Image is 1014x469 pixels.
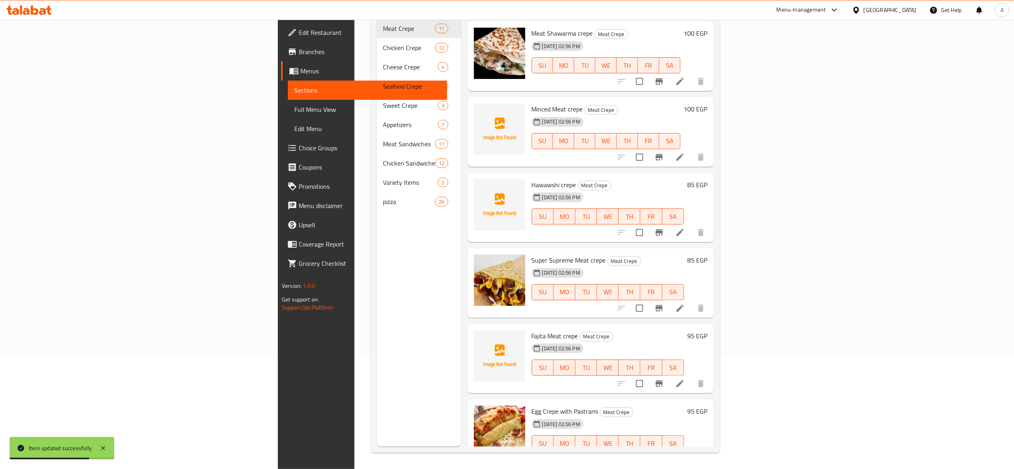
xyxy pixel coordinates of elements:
[29,444,92,453] div: Item updated successfully
[383,120,438,129] span: Appetizers
[281,215,447,234] a: Upsell
[650,148,669,167] button: Branch-specific-item
[631,149,648,166] span: Select to update
[532,435,554,451] button: SU
[640,284,662,300] button: FR
[684,28,707,39] h6: 100 EGP
[641,60,656,71] span: FR
[535,362,551,374] span: SU
[662,435,684,451] button: SA
[638,133,659,149] button: FR
[579,362,594,374] span: TU
[659,133,680,149] button: SA
[532,27,593,39] span: Meat Shawarma crepe
[281,138,447,158] a: Choice Groups
[300,66,441,76] span: Menus
[553,57,574,73] button: MO
[435,158,448,168] div: items
[597,360,619,376] button: WE
[638,57,659,73] button: FR
[294,85,441,95] span: Sections
[435,139,448,149] div: items
[281,158,447,177] a: Coupons
[577,135,592,147] span: TU
[535,211,551,222] span: SU
[619,360,640,376] button: TH
[687,179,707,190] h6: 85 EGP
[557,211,572,222] span: MO
[383,43,435,53] span: Chicken Crepe
[600,438,615,449] span: WE
[600,362,615,374] span: WE
[299,220,441,230] span: Upsell
[383,197,435,206] div: pizza
[580,332,613,341] span: Meat Crepe
[377,77,461,96] div: Seafood Crepe4
[599,60,613,71] span: WE
[574,57,595,73] button: TU
[435,197,448,206] div: items
[675,303,685,313] a: Edit menu item
[435,25,447,32] span: 11
[435,140,447,148] span: 11
[435,160,447,167] span: 12
[282,302,333,313] a: Support.OpsPlatform
[631,73,648,90] span: Select to update
[622,211,637,222] span: TH
[666,286,681,298] span: SA
[578,181,611,190] span: Meat Crepe
[650,374,669,393] button: Branch-specific-item
[532,133,553,149] button: SU
[532,284,554,300] button: SU
[691,72,710,91] button: delete
[777,5,826,15] div: Menu-management
[299,259,441,268] span: Grocery Checklist
[281,177,447,196] a: Promotions
[662,208,684,224] button: SA
[532,57,553,73] button: SU
[556,135,571,147] span: MO
[288,119,447,138] a: Edit Menu
[383,101,438,110] span: Sweet Crepe
[619,284,640,300] button: TH
[383,81,438,91] span: Seafood Crepe
[377,57,461,77] div: Cheese Crepe4
[377,154,461,173] div: Chicken Sandwiches12
[659,57,680,73] button: SA
[377,134,461,154] div: Meat Sandwiches11
[474,28,525,79] img: Meat Shawarma crepe
[600,211,615,222] span: WE
[595,133,617,149] button: WE
[644,211,659,222] span: FR
[435,44,447,52] span: 12
[575,435,597,451] button: TU
[557,286,572,298] span: MO
[579,438,594,449] span: TU
[640,360,662,376] button: FR
[281,61,447,81] a: Menus
[438,83,447,90] span: 4
[539,118,583,125] span: [DATE] 02:56 PM
[691,223,710,242] button: delete
[650,72,669,91] button: Branch-specific-item
[539,269,583,277] span: [DATE] 02:56 PM
[620,135,635,147] span: TH
[554,284,575,300] button: MO
[595,29,628,39] div: Meat Crepe
[383,178,438,187] span: Variety Items
[535,438,551,449] span: SU
[644,438,659,449] span: FR
[383,139,435,149] span: Meat Sandwiches
[631,300,648,317] span: Select to update
[282,294,319,305] span: Get support on:
[438,120,448,129] div: items
[435,43,448,53] div: items
[553,133,574,149] button: MO
[438,81,448,91] div: items
[299,47,441,57] span: Branches
[539,420,583,428] span: [DATE] 02:56 PM
[281,42,447,61] a: Branches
